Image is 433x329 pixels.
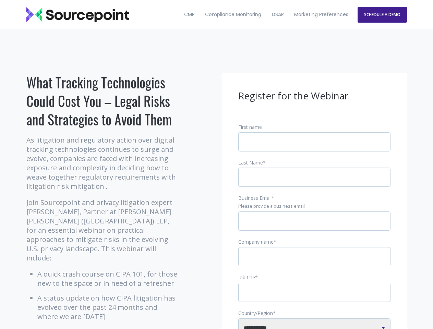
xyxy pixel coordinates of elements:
[238,239,274,245] span: Company name
[238,203,390,209] legend: Please provide a business email
[238,124,262,130] span: First name
[26,73,179,129] h1: What Tracking Technologies Could Cost You – Legal Risks and Strategies to Avoid Them
[238,159,263,166] span: Last Name
[26,7,129,22] img: Sourcepoint_logo_black_transparent (2)-2
[238,310,273,316] span: Country/Region
[26,198,179,263] p: Join Sourcepoint and privacy litigation expert [PERSON_NAME], Partner at [PERSON_NAME] [PERSON_NA...
[37,293,179,321] li: A status update on how CIPA litigation has evolved over the past 24 months and where we are [DATE]
[238,195,272,201] span: Business Email
[238,274,255,281] span: Job title
[26,135,179,191] p: As litigation and regulatory action over digital tracking technologies continues to surge and evo...
[238,89,390,102] h3: Register for the Webinar
[37,269,179,288] li: A quick crash course on CIPA 101, for those new to the space or in need of a refresher
[358,7,407,23] a: SCHEDULE A DEMO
